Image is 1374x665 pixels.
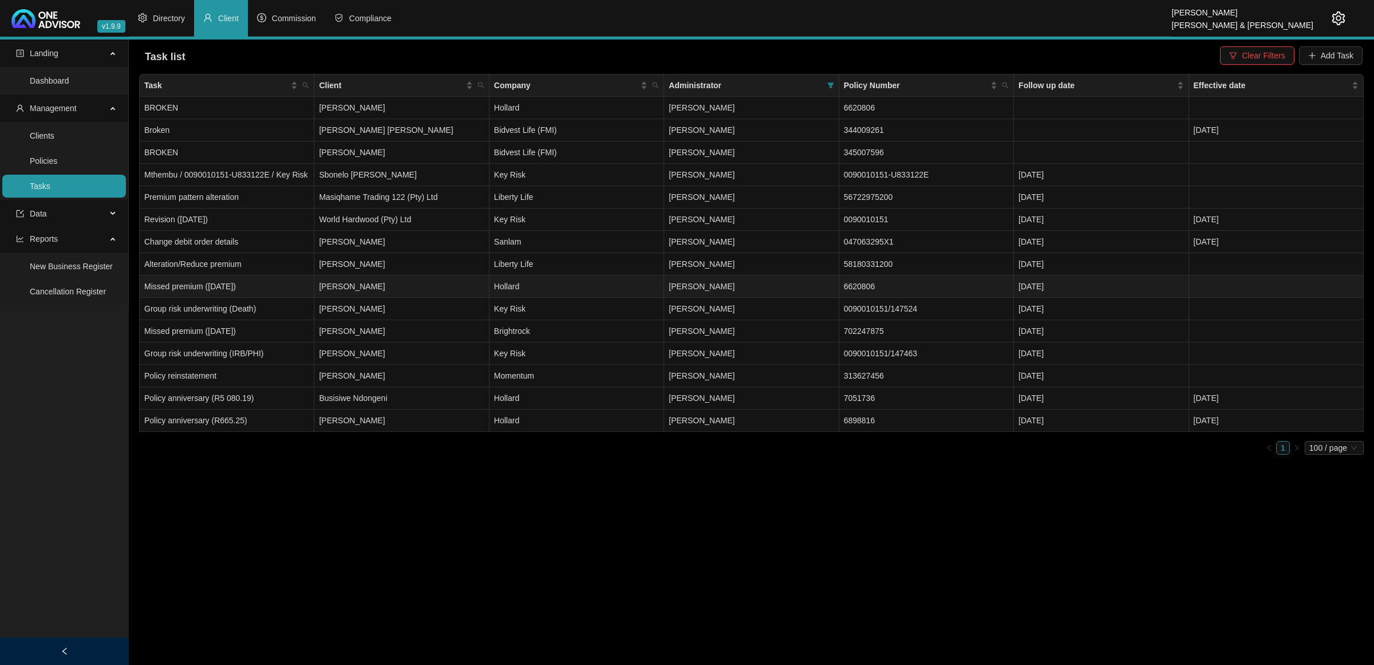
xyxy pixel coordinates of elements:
span: Policy Number [844,79,988,92]
a: 1 [1277,442,1289,454]
span: setting [138,13,147,22]
td: [PERSON_NAME] [314,231,489,253]
td: [PERSON_NAME] [314,276,489,298]
span: search [477,82,484,89]
td: Hollard [489,276,664,298]
td: Masiqhame Trading 122 (Pty) Ltd [314,186,489,208]
span: filter [1229,52,1237,60]
td: Brightrock [489,320,664,343]
th: Policy Number [839,74,1014,97]
td: Sanlam [489,231,664,253]
span: [PERSON_NAME] [669,371,735,380]
td: 7051736 [839,387,1014,410]
td: Missed premium ([DATE]) [140,276,314,298]
td: Hollard [489,97,664,119]
span: Add Task [1321,49,1353,62]
td: BROKEN [140,141,314,164]
td: 313627456 [839,365,1014,387]
td: Change debit order details [140,231,314,253]
td: Busisiwe Ndongeni [314,387,489,410]
td: 6620806 [839,276,1014,298]
td: Group risk underwriting (IRB/PHI) [140,343,314,365]
td: Hollard [489,387,664,410]
span: [PERSON_NAME] [669,103,735,112]
td: Policy anniversary (R665.25) [140,410,314,432]
td: [DATE] [1189,410,1364,432]
a: Tasks [30,182,50,191]
td: 0090010151-U833122E [839,164,1014,186]
span: Task list [145,51,185,62]
td: Liberty Life [489,253,664,276]
td: Mthembu / 0090010151-U833122E / Key Risk [140,164,314,186]
td: Momentum [489,365,664,387]
td: 6620806 [839,97,1014,119]
td: Broken [140,119,314,141]
td: Policy reinstatement [140,365,314,387]
a: Cancellation Register [30,287,106,296]
span: search [1000,77,1011,94]
span: [PERSON_NAME] [669,416,735,425]
span: [PERSON_NAME] [669,215,735,224]
td: [PERSON_NAME] [314,410,489,432]
span: profile [16,49,24,57]
span: v1.9.9 [97,20,125,33]
td: Liberty Life [489,186,664,208]
span: Reports [30,234,58,243]
td: 702247875 [839,320,1014,343]
span: Company [494,79,638,92]
span: [PERSON_NAME] [669,349,735,358]
span: Compliance [349,14,392,23]
td: Bidvest Life (FMI) [489,119,664,141]
span: [PERSON_NAME] [669,170,735,179]
td: Alteration/Reduce premium [140,253,314,276]
a: New Business Register [30,262,113,271]
td: [DATE] [1014,320,1189,343]
a: Policies [30,156,57,166]
td: [DATE] [1014,298,1189,320]
span: filter [827,82,834,89]
td: [PERSON_NAME] [314,365,489,387]
span: [PERSON_NAME] [669,125,735,135]
td: 58180331200 [839,253,1014,276]
td: [PERSON_NAME] [314,343,489,365]
a: Dashboard [30,76,69,85]
td: Revision ([DATE]) [140,208,314,231]
span: Landing [30,49,58,58]
span: Effective date [1194,79,1349,92]
td: Key Risk [489,298,664,320]
a: Clients [30,131,54,140]
span: import [16,210,24,218]
td: [DATE] [1014,253,1189,276]
span: Commission [272,14,316,23]
span: filter [825,77,836,94]
th: Client [314,74,489,97]
span: Client [218,14,239,23]
span: Data [30,209,47,218]
span: line-chart [16,235,24,243]
td: Hollard [489,410,664,432]
button: Clear Filters [1220,46,1294,65]
td: [DATE] [1014,231,1189,253]
span: 100 / page [1309,442,1359,454]
span: Task [144,79,289,92]
td: Bidvest Life (FMI) [489,141,664,164]
span: [PERSON_NAME] [669,148,735,157]
td: [DATE] [1014,208,1189,231]
span: user [203,13,212,22]
td: [DATE] [1014,365,1189,387]
td: Key Risk [489,164,664,186]
td: [DATE] [1014,186,1189,208]
th: Company [489,74,664,97]
td: [DATE] [1014,343,1189,365]
span: search [1002,82,1009,89]
td: [DATE] [1189,119,1364,141]
span: left [61,647,69,655]
li: Previous Page [1262,441,1276,455]
th: Task [140,74,314,97]
td: [DATE] [1189,231,1364,253]
span: Directory [153,14,185,23]
li: Next Page [1290,441,1304,455]
div: Page Size [1305,441,1364,455]
span: search [302,82,309,89]
span: search [300,77,311,94]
